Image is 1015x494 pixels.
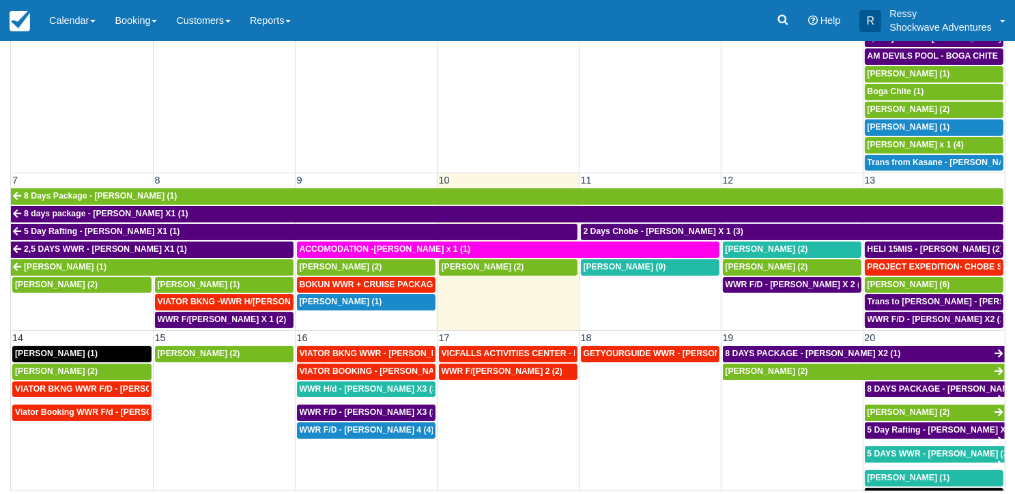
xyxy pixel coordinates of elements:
[865,155,1004,171] a: Trans from Kasane - [PERSON_NAME] X4 (4)
[868,87,924,96] span: Boga Chite (1)
[868,140,964,149] span: [PERSON_NAME] x 1 (4)
[859,10,881,32] div: R
[865,470,1004,486] a: [PERSON_NAME] (1)
[297,259,435,276] a: [PERSON_NAME] (2)
[865,381,1005,398] a: 8 DAYS PACKAGE - [PERSON_NAME] X 2 (2)
[158,297,350,306] span: VIATOR BKNG -WWR H/[PERSON_NAME] X 2 (2)
[865,446,1005,463] a: 5 DAYS WWR - [PERSON_NAME] (2)
[726,262,808,272] span: [PERSON_NAME] (2)
[865,66,1004,83] a: [PERSON_NAME] (1)
[863,332,877,343] span: 20
[723,242,861,258] a: [PERSON_NAME] (2)
[24,262,106,272] span: [PERSON_NAME] (1)
[15,407,218,417] span: Viator Booking WWR F/d - [PERSON_NAME] X 1 (1)
[865,119,1004,136] a: [PERSON_NAME] (1)
[438,332,451,343] span: 17
[15,384,218,394] span: VIATOR BKNG WWR F/D - [PERSON_NAME] X 1 (1)
[300,366,478,376] span: VIATOR BOOKING - [PERSON_NAME] X 4 (4)
[584,349,780,358] span: GETYOURGUIDE WWR - [PERSON_NAME] X 9 (9)
[296,332,309,343] span: 16
[296,175,304,186] span: 9
[154,332,167,343] span: 15
[868,244,1003,254] span: HELI 15MIS - [PERSON_NAME] (2)
[865,259,1004,276] a: PROJECT EXPEDITION- CHOBE SAFARI - [GEOGRAPHIC_DATA][PERSON_NAME] 2 (2)
[723,346,1005,362] a: 8 DAYS PACKAGE - [PERSON_NAME] X2 (1)
[297,405,435,421] a: WWR F/D - [PERSON_NAME] X3 (3)
[300,280,570,289] span: BOKUN WWR + CRUISE PACKAGE - [PERSON_NAME] South X 2 (2)
[726,366,808,376] span: [PERSON_NAME] (2)
[11,242,294,258] a: 2,5 DAYS WWR - [PERSON_NAME] X1 (1)
[723,259,861,276] a: [PERSON_NAME] (2)
[158,280,240,289] span: [PERSON_NAME] (1)
[24,227,180,236] span: 5 Day Rafting - [PERSON_NAME] X1 (1)
[12,364,152,380] a: [PERSON_NAME] (2)
[808,16,818,25] i: Help
[865,405,1005,421] a: [PERSON_NAME] (2)
[581,346,719,362] a: GETYOURGUIDE WWR - [PERSON_NAME] X 9 (9)
[584,262,666,272] span: [PERSON_NAME] (9)
[868,449,1011,459] span: 5 DAYS WWR - [PERSON_NAME] (2)
[297,364,435,380] a: VIATOR BOOKING - [PERSON_NAME] X 4 (4)
[584,227,744,236] span: 2 Days Chobe - [PERSON_NAME] X 1 (3)
[439,259,577,276] a: [PERSON_NAME] (2)
[15,280,98,289] span: [PERSON_NAME] (2)
[11,224,577,240] a: 5 Day Rafting - [PERSON_NAME] X1 (1)
[865,84,1004,100] a: Boga Chite (1)
[580,332,593,343] span: 18
[297,381,435,398] a: WWR H/d - [PERSON_NAME] X3 (3)
[439,346,577,362] a: VICFALLS ACTIVITIES CENTER - HELICOPTER -[PERSON_NAME] X 4 (4)
[12,405,152,421] a: Viator Booking WWR F/d - [PERSON_NAME] X 1 (1)
[721,175,735,186] span: 12
[723,364,1005,380] a: [PERSON_NAME] (2)
[12,277,152,293] a: [PERSON_NAME] (2)
[155,346,294,362] a: [PERSON_NAME] (2)
[297,277,435,293] a: BOKUN WWR + CRUISE PACKAGE - [PERSON_NAME] South X 2 (2)
[868,315,1007,324] span: WWR F/D - [PERSON_NAME] X2 (2)
[865,312,1004,328] a: WWR F/D - [PERSON_NAME] X2 (2)
[297,422,435,439] a: WWR F/D - [PERSON_NAME] 4 (4)
[155,277,294,293] a: [PERSON_NAME] (1)
[158,349,240,358] span: [PERSON_NAME] (2)
[868,69,950,78] span: [PERSON_NAME] (1)
[300,425,434,435] span: WWR F/D - [PERSON_NAME] 4 (4)
[865,422,1005,439] a: 5 Day Rafting - [PERSON_NAME] X2 (2)
[581,224,1004,240] a: 2 Days Chobe - [PERSON_NAME] X 1 (3)
[300,407,440,417] span: WWR F/D - [PERSON_NAME] X3 (3)
[865,277,1004,293] a: [PERSON_NAME] (6)
[24,191,177,201] span: 8 Days Package - [PERSON_NAME] (1)
[155,312,294,328] a: WWR F/[PERSON_NAME] X 1 (2)
[300,384,440,394] span: WWR H/d - [PERSON_NAME] X3 (3)
[726,280,868,289] span: WWR F/D - [PERSON_NAME] X 2 (2)
[863,175,877,186] span: 13
[15,349,98,358] span: [PERSON_NAME] (1)
[154,175,162,186] span: 8
[865,294,1004,310] a: Trans to [PERSON_NAME] - [PERSON_NAME] X 1 (2)
[868,122,950,132] span: [PERSON_NAME] (1)
[300,297,382,306] span: [PERSON_NAME] (1)
[865,102,1004,118] a: [PERSON_NAME] (2)
[868,407,950,417] span: [PERSON_NAME] (2)
[820,15,841,26] span: Help
[723,277,861,293] a: WWR F/D - [PERSON_NAME] X 2 (2)
[726,244,808,254] span: [PERSON_NAME] (2)
[581,259,719,276] a: [PERSON_NAME] (9)
[297,294,435,310] a: [PERSON_NAME] (1)
[11,175,19,186] span: 7
[868,473,950,482] span: [PERSON_NAME] (1)
[300,262,382,272] span: [PERSON_NAME] (2)
[868,104,950,114] span: [PERSON_NAME] (2)
[300,349,478,358] span: VIATOR BKNG WWR - [PERSON_NAME] 2 (2)
[865,242,1004,258] a: HELI 15MIS - [PERSON_NAME] (2)
[24,244,187,254] span: 2,5 DAYS WWR - [PERSON_NAME] X1 (1)
[439,364,577,380] a: WWR F/[PERSON_NAME] 2 (2)
[11,206,1003,222] a: 8 days package - [PERSON_NAME] X1 (1)
[24,209,188,218] span: 8 days package - [PERSON_NAME] X1 (1)
[12,381,152,398] a: VIATOR BKNG WWR F/D - [PERSON_NAME] X 1 (1)
[442,349,730,358] span: VICFALLS ACTIVITIES CENTER - HELICOPTER -[PERSON_NAME] X 4 (4)
[11,259,294,276] a: [PERSON_NAME] (1)
[300,244,471,254] span: ACCOMODATION -[PERSON_NAME] x 1 (1)
[297,242,719,258] a: ACCOMODATION -[PERSON_NAME] x 1 (1)
[12,346,152,362] a: [PERSON_NAME] (1)
[158,315,287,324] span: WWR F/[PERSON_NAME] X 1 (2)
[10,11,30,31] img: checkfront-main-nav-mini-logo.png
